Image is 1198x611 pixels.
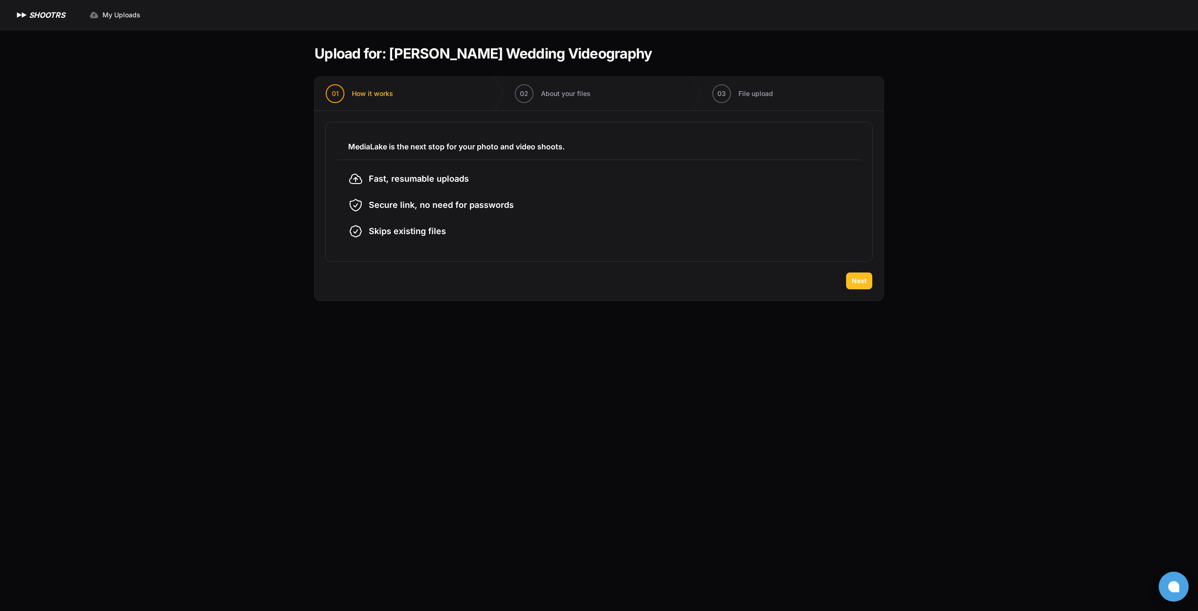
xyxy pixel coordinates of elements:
button: 02 About your files [504,77,602,110]
span: Next [852,276,867,286]
span: My Uploads [102,10,140,20]
button: 01 How it works [314,77,404,110]
span: File upload [738,89,773,98]
span: 02 [520,89,528,98]
span: How it works [352,89,393,98]
span: Skips existing files [369,225,446,238]
span: 03 [717,89,726,98]
span: Secure link, no need for passwords [369,199,514,212]
span: Fast, resumable uploads [369,172,469,185]
h3: MediaLake is the next stop for your photo and video shoots. [348,141,850,152]
button: 03 File upload [701,77,784,110]
button: Next [846,272,872,289]
h1: SHOOTRS [29,9,65,21]
a: SHOOTRS SHOOTRS [15,9,65,21]
span: About your files [541,89,591,98]
a: My Uploads [84,7,146,23]
img: SHOOTRS [15,9,29,21]
span: 01 [332,89,339,98]
h1: Upload for: [PERSON_NAME] Wedding Videography [314,45,652,62]
button: Open chat window [1159,572,1189,602]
